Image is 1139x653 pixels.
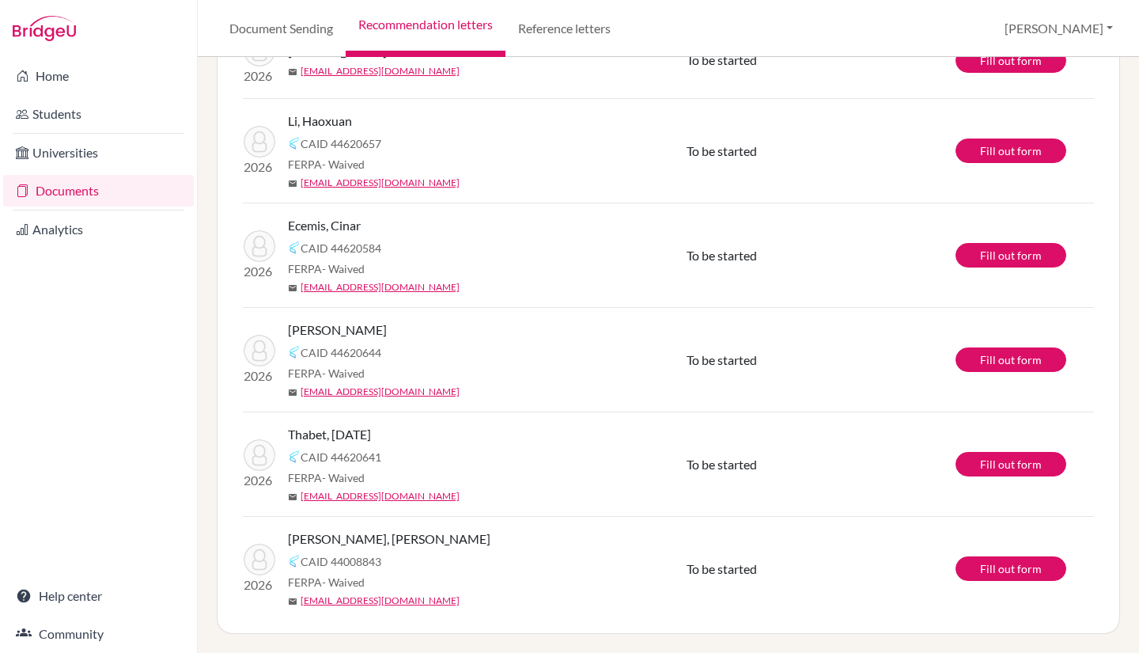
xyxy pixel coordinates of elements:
[955,243,1066,268] a: Fill out form
[3,580,194,612] a: Help center
[288,260,365,277] span: FERPA
[288,283,297,293] span: mail
[288,555,301,568] img: Common App logo
[322,575,365,589] span: - Waived
[288,597,297,606] span: mail
[955,347,1066,372] a: Fill out form
[3,214,194,245] a: Analytics
[288,321,387,340] span: [PERSON_NAME]
[301,280,460,294] a: [EMAIL_ADDRESS][DOMAIN_NAME]
[322,262,365,275] span: - Waived
[301,135,381,152] span: CAID 44620657
[3,175,194,207] a: Documents
[244,262,275,281] p: 2026
[244,544,275,575] img: Liu, Lingshan
[955,556,1066,581] a: Fill out form
[997,13,1120,44] button: [PERSON_NAME]
[301,594,460,608] a: [EMAIL_ADDRESS][DOMAIN_NAME]
[288,156,365,173] span: FERPA
[288,530,490,549] span: [PERSON_NAME], [PERSON_NAME]
[288,492,297,502] span: mail
[955,452,1066,476] a: Fill out form
[288,574,365,590] span: FERPA
[687,561,757,576] span: To be started
[3,60,194,92] a: Home
[3,98,194,130] a: Students
[288,179,297,188] span: mail
[301,489,460,503] a: [EMAIL_ADDRESS][DOMAIN_NAME]
[288,346,301,359] img: Common App logo
[3,618,194,650] a: Community
[288,425,371,444] span: Thabet, [DATE]
[301,64,460,78] a: [EMAIL_ADDRESS][DOMAIN_NAME]
[288,450,301,463] img: Common App logo
[288,216,361,235] span: Ecemis, Cinar
[244,126,275,158] img: Li, Haoxuan
[288,67,297,77] span: mail
[301,240,381,256] span: CAID 44620584
[687,352,757,367] span: To be started
[687,52,757,67] span: To be started
[687,248,757,263] span: To be started
[955,48,1066,73] a: Fill out form
[301,385,460,399] a: [EMAIL_ADDRESS][DOMAIN_NAME]
[955,139,1066,163] a: Fill out form
[322,366,365,380] span: - Waived
[244,230,275,262] img: Ecemis, Cinar
[3,137,194,169] a: Universities
[687,457,757,472] span: To be started
[301,553,381,570] span: CAID 44008843
[301,449,381,465] span: CAID 44620641
[244,66,275,85] p: 2026
[288,241,301,254] img: Common App logo
[288,137,301,150] img: Common App logo
[288,469,365,486] span: FERPA
[288,112,352,131] span: Li, Haoxuan
[244,158,275,177] p: 2026
[322,158,365,171] span: - Waived
[244,471,275,490] p: 2026
[244,335,275,366] img: Aloul, Tara
[244,439,275,471] img: Thabet, Karma
[288,388,297,397] span: mail
[687,143,757,158] span: To be started
[301,176,460,190] a: [EMAIL_ADDRESS][DOMAIN_NAME]
[301,344,381,361] span: CAID 44620644
[322,471,365,484] span: - Waived
[13,16,76,41] img: Bridge-U
[288,365,365,382] span: FERPA
[244,366,275,385] p: 2026
[244,575,275,594] p: 2026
